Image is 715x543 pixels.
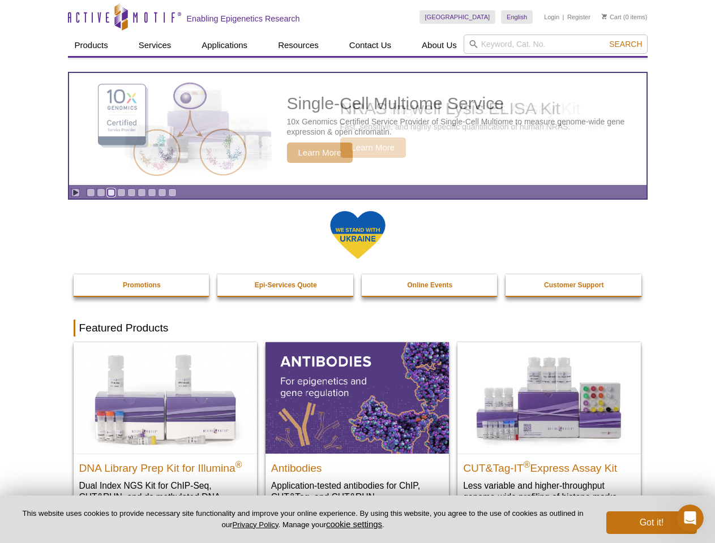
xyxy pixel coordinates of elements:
[195,35,254,56] a: Applications
[544,281,603,289] strong: Customer Support
[342,35,398,56] a: Contact Us
[255,281,317,289] strong: Epi-Services Quote
[457,342,641,453] img: CUT&Tag-IT® Express Assay Kit
[168,188,177,197] a: Go to slide 9
[506,274,643,296] a: Customer Support
[74,320,642,337] h2: Featured Products
[563,10,564,24] li: |
[232,520,278,529] a: Privacy Policy
[87,188,95,197] a: Go to slide 1
[123,281,161,289] strong: Promotions
[148,188,156,197] a: Go to slide 7
[236,459,242,469] sup: ®
[501,10,533,24] a: English
[74,342,257,453] img: DNA Library Prep Kit for Illumina
[463,457,635,474] h2: CUT&Tag-IT Express Assay Kit
[68,35,115,56] a: Products
[271,480,443,503] p: Application-tested antibodies for ChIP, CUT&Tag, and CUT&RUN.
[69,73,647,185] article: Single-Cell Multiome Service
[271,457,443,474] h2: Antibodies
[464,35,648,54] input: Keyword, Cat. No.
[132,35,178,56] a: Services
[329,210,386,260] img: We Stand With Ukraine
[326,519,382,529] button: cookie settings
[79,480,251,514] p: Dual Index NGS Kit for ChIP-Seq, CUT&RUN, and ds methylated DNA assays.
[544,13,559,21] a: Login
[287,143,353,163] span: Learn More
[74,342,257,525] a: DNA Library Prep Kit for Illumina DNA Library Prep Kit for Illumina® Dual Index NGS Kit for ChIP-...
[97,188,105,197] a: Go to slide 2
[271,35,326,56] a: Resources
[524,459,530,469] sup: ®
[138,188,146,197] a: Go to slide 6
[287,95,641,112] h2: Single-Cell Multiome Service
[602,13,622,21] a: Cart
[107,188,115,197] a: Go to slide 3
[69,73,647,185] a: Single-Cell Multiome Service Single-Cell Multiome Service 10x Genomics Certified Service Provider...
[287,117,641,137] p: 10x Genomics Certified Service Provider of Single-Cell Multiome to measure genome-wide gene expre...
[609,40,642,49] span: Search
[127,188,136,197] a: Go to slide 5
[187,14,300,24] h2: Enabling Epigenetics Research
[74,274,211,296] a: Promotions
[419,10,496,24] a: [GEOGRAPHIC_DATA]
[79,457,251,474] h2: DNA Library Prep Kit for Illumina
[606,511,697,534] button: Got it!
[217,274,354,296] a: Epi-Services Quote
[117,188,126,197] a: Go to slide 4
[71,188,80,197] a: Toggle autoplay
[677,505,704,532] iframe: Intercom live chat
[407,281,452,289] strong: Online Events
[415,35,464,56] a: About Us
[457,342,641,514] a: CUT&Tag-IT® Express Assay Kit CUT&Tag-IT®Express Assay Kit Less variable and higher-throughput ge...
[87,77,257,181] img: Single-Cell Multiome Service
[567,13,590,21] a: Register
[266,342,449,514] a: All Antibodies Antibodies Application-tested antibodies for ChIP, CUT&Tag, and CUT&RUN.
[18,508,588,530] p: This website uses cookies to provide necessary site functionality and improve your online experie...
[158,188,166,197] a: Go to slide 8
[602,10,648,24] li: (0 items)
[362,274,499,296] a: Online Events
[463,480,635,503] p: Less variable and higher-throughput genome-wide profiling of histone marks​.
[606,39,645,49] button: Search
[266,342,449,453] img: All Antibodies
[602,14,607,19] img: Your Cart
